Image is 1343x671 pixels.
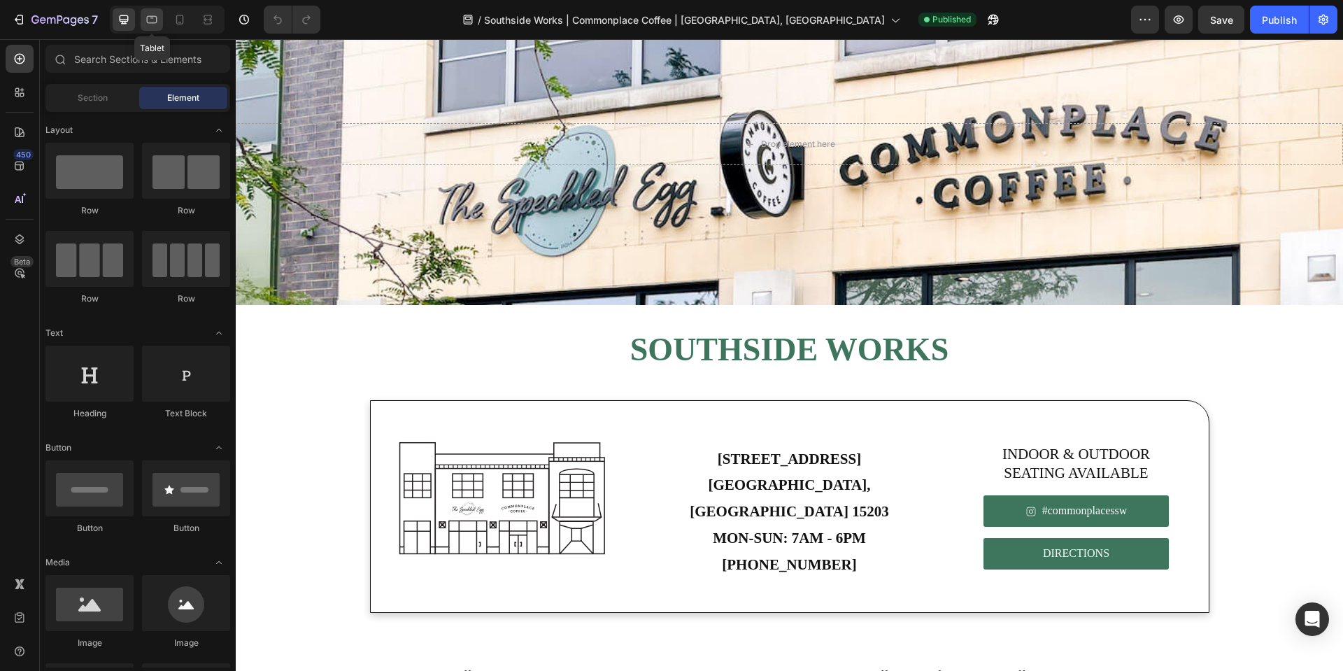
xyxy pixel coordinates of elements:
[1210,14,1233,26] span: Save
[45,407,134,420] div: Heading
[395,292,713,328] strong: SOUTHSIDE WORKS​
[478,13,481,27] span: /
[142,407,230,420] div: Text Block
[806,462,892,482] div: #commonplacessw
[45,292,134,305] div: Row
[1262,13,1297,27] div: Publish
[208,437,230,459] span: Toggle open
[236,39,1343,671] iframe: Design area
[484,13,885,27] span: Southside Works | Commonplace Coffee | [GEOGRAPHIC_DATA], [GEOGRAPHIC_DATA]
[1198,6,1244,34] button: Save
[482,411,625,428] strong: [STREET_ADDRESS]
[6,6,104,34] button: 7
[142,637,230,649] div: Image
[142,292,230,305] div: Row
[709,404,973,446] h2: INDOOR & OUTDOOR SEATING AVAILABLE
[1295,602,1329,636] div: Open Intercom Messenger
[45,522,134,535] div: Button
[208,119,230,141] span: Toggle open
[525,99,599,111] div: Drop element here
[264,6,320,34] div: Undo/Redo
[748,499,933,530] a: DIRECTIONS
[486,517,621,534] strong: [PHONE_NUMBER]​
[167,92,199,104] span: Element
[932,13,971,26] span: Published
[748,456,933,488] a: #commonplacessw
[45,637,134,649] div: Image
[807,504,874,525] div: DIRECTIONS
[208,322,230,344] span: Toggle open
[92,11,98,28] p: 7
[78,92,108,104] span: Section
[45,204,134,217] div: Row
[454,437,653,481] strong: [GEOGRAPHIC_DATA], [GEOGRAPHIC_DATA] 15203
[1250,6,1309,34] button: Publish
[161,327,372,538] img: 503404235023451015-652492d2-47d6-461a-90d7-fe6f2895996a.svg
[142,522,230,535] div: Button
[10,256,34,267] div: Beta
[13,149,34,160] div: 450
[208,551,230,574] span: Toggle open
[45,556,70,569] span: Media
[45,45,230,73] input: Search Sections & Elements
[142,204,230,217] div: Row
[45,124,73,136] span: Layout
[477,490,630,507] strong: MON-SUN: 7AM - 6PM
[45,442,71,454] span: Button
[45,327,63,339] span: Text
